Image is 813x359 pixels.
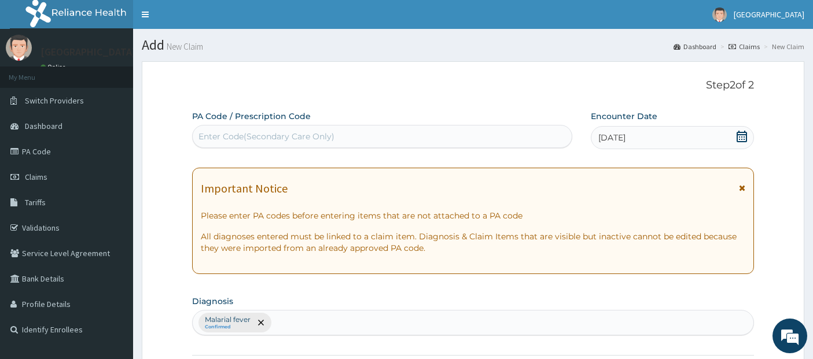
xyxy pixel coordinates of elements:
[6,35,32,61] img: User Image
[598,132,626,143] span: [DATE]
[164,42,203,51] small: New Claim
[205,315,251,324] p: Malarial fever
[256,317,266,328] span: remove selection option
[25,172,47,182] span: Claims
[201,182,288,195] h1: Important Notice
[674,42,716,51] a: Dashboard
[25,197,46,208] span: Tariffs
[201,210,746,221] p: Please enter PA codes before entering items that are not attached to a PA code
[192,79,755,92] p: Step 2 of 2
[734,9,804,20] span: [GEOGRAPHIC_DATA]
[201,231,746,254] p: All diagnoses entered must be linked to a claim item. Diagnosis & Claim Items that are visible bu...
[205,324,251,330] small: Confirmed
[41,47,136,57] p: [GEOGRAPHIC_DATA]
[41,63,68,71] a: Online
[591,110,657,122] label: Encounter Date
[142,38,804,53] h1: Add
[192,295,233,307] label: Diagnosis
[712,8,727,22] img: User Image
[25,121,62,131] span: Dashboard
[198,131,334,142] div: Enter Code(Secondary Care Only)
[25,95,84,106] span: Switch Providers
[761,42,804,51] li: New Claim
[192,110,311,122] label: PA Code / Prescription Code
[729,42,760,51] a: Claims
